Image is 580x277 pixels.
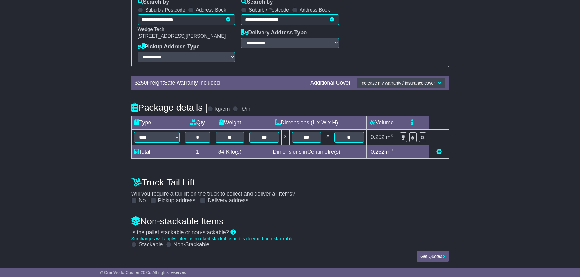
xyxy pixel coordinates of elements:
span: m [386,149,393,155]
label: Delivery Address Type [241,29,307,36]
span: Wedge Tech [138,27,164,32]
span: 0.252 [371,149,385,155]
label: Non-Stackable [174,241,209,248]
label: kg/cm [215,106,230,113]
span: m [386,134,393,140]
span: [STREET_ADDRESS][PERSON_NAME] [138,33,226,39]
button: Get Quotes [417,251,449,262]
td: Volume [367,116,397,129]
label: No [139,197,146,204]
span: 84 [218,149,224,155]
label: Suburb / Postcode [145,7,185,13]
label: Delivery address [208,197,248,204]
td: x [324,129,332,145]
label: Stackable [139,241,163,248]
td: 1 [182,145,213,158]
td: Total [131,145,182,158]
td: x [281,129,289,145]
td: Dimensions in Centimetre(s) [247,145,367,158]
td: Qty [182,116,213,129]
span: Is the pallet stackable or non-stackable? [131,229,229,235]
div: Surcharges will apply if item is marked stackable and is deemed non-stackable. [131,236,449,241]
h4: Package details | [131,102,208,113]
td: Weight [213,116,247,129]
sup: 3 [391,133,393,138]
div: Additional Cover [307,80,353,86]
span: 250 [138,80,147,86]
label: Suburb / Postcode [249,7,289,13]
sup: 3 [391,148,393,152]
h4: Truck Tail Lift [131,177,449,187]
td: Type [131,116,182,129]
div: Will you require a tail lift on the truck to collect and deliver all items? [128,174,452,204]
h4: Non-stackable Items [131,216,449,226]
button: Increase my warranty / insurance cover [357,78,445,88]
label: Address Book [300,7,330,13]
label: Address Book [196,7,226,13]
td: Kilo(s) [213,145,247,158]
label: Pickup Address Type [138,43,200,50]
label: Pickup address [158,197,195,204]
td: Dimensions (L x W x H) [247,116,367,129]
span: © One World Courier 2025. All rights reserved. [100,270,188,275]
div: $ FreightSafe warranty included [132,80,308,86]
a: Add new item [436,149,442,155]
label: lb/in [240,106,250,113]
span: Increase my warranty / insurance cover [360,81,435,85]
span: 0.252 [371,134,385,140]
